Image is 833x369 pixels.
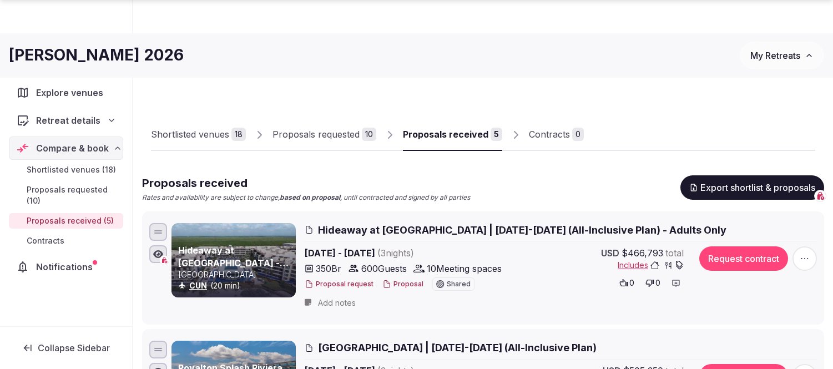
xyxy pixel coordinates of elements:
button: My Retreats [740,42,824,69]
a: CUN [189,281,207,290]
button: Proposal [382,280,423,289]
span: Hideaway at [GEOGRAPHIC_DATA] | [DATE]-[DATE] (All-Inclusive Plan) - Adults Only [318,223,726,237]
button: Collapse Sidebar [9,336,123,360]
span: Notifications [36,260,97,274]
button: Includes [618,260,684,271]
a: Hideaway at [GEOGRAPHIC_DATA] - Adults Only [178,245,289,281]
span: Shared [447,281,471,287]
span: 0 [655,277,660,289]
span: [DATE] - [DATE] [305,246,502,260]
a: Proposals requested (10) [9,182,123,209]
span: total [665,246,684,260]
a: Contracts0 [529,119,584,151]
span: Shortlisted venues (18) [27,164,116,175]
button: Request contract [699,246,788,271]
span: 350 Br [316,262,341,275]
a: Proposals requested10 [272,119,376,151]
div: Proposals requested [272,128,360,141]
span: 10 Meeting spaces [427,262,502,275]
span: Contracts [27,235,64,246]
span: [GEOGRAPHIC_DATA] | [DATE]-[DATE] (All-Inclusive Plan) [318,341,597,355]
h1: [PERSON_NAME] 2026 [9,44,184,66]
span: ( 3 night s ) [377,247,414,259]
a: Proposals received5 [403,119,502,151]
p: [GEOGRAPHIC_DATA] [178,269,294,280]
span: $466,793 [622,246,663,260]
span: Compare & book [36,141,109,155]
span: Collapse Sidebar [38,342,110,353]
h2: Proposals received [142,175,470,191]
div: Proposals received [403,128,488,141]
a: Proposals received (5) [9,213,123,229]
div: 10 [362,128,376,141]
a: Shortlisted venues18 [151,119,246,151]
span: My Retreats [750,50,800,61]
span: Retreat details [36,114,100,127]
a: Notifications [9,255,123,279]
button: Proposal request [305,280,373,289]
div: 0 [572,128,584,141]
a: Explore venues [9,81,123,104]
span: Add notes [318,297,356,309]
strong: based on proposal [280,193,340,201]
button: 0 [616,275,638,291]
span: Explore venues [36,86,108,99]
a: Contracts [9,233,123,249]
a: Shortlisted venues (18) [9,162,123,178]
button: 0 [642,275,664,291]
span: 600 Guests [361,262,407,275]
span: Proposals requested (10) [27,184,119,206]
span: 0 [629,277,634,289]
span: USD [601,246,619,260]
div: Shortlisted venues [151,128,229,141]
div: 18 [231,128,246,141]
button: Export shortlist & proposals [680,175,824,200]
p: Rates and availability are subject to change, , until contracted and signed by all parties [142,193,470,203]
div: Contracts [529,128,570,141]
div: (20 min) [178,280,294,291]
span: Proposals received (5) [27,215,114,226]
button: CUN [189,280,207,291]
div: 5 [491,128,502,141]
